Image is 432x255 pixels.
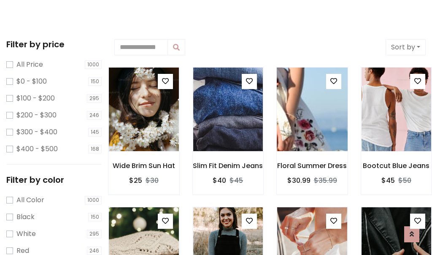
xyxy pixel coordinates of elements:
[6,39,102,49] h5: Filter by price
[381,176,395,184] h6: $45
[88,145,102,153] span: 168
[213,176,226,184] h6: $40
[87,230,102,238] span: 295
[85,196,102,204] span: 1000
[229,176,243,185] del: $45
[398,176,411,185] del: $50
[361,162,432,170] h6: Bootcut Blue Jeans
[88,213,102,221] span: 150
[277,162,348,170] h6: Floral Summer Dress
[129,176,142,184] h6: $25
[16,127,57,137] label: $300 - $400
[88,77,102,86] span: 150
[287,176,310,184] h6: $30.99
[16,195,44,205] label: All Color
[146,176,159,185] del: $30
[16,93,55,103] label: $100 - $200
[16,212,35,222] label: Black
[16,76,47,87] label: $0 - $100
[16,110,57,120] label: $200 - $300
[16,60,43,70] label: All Price
[386,39,426,55] button: Sort by
[16,229,36,239] label: White
[87,94,102,103] span: 295
[87,111,102,119] span: 246
[16,144,58,154] label: $400 - $500
[6,175,102,185] h5: Filter by color
[85,60,102,69] span: 1000
[88,128,102,136] span: 145
[108,162,179,170] h6: Wide Brim Sun Hat
[87,247,102,255] span: 246
[314,176,337,185] del: $35.99
[193,162,264,170] h6: Slim Fit Denim Jeans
